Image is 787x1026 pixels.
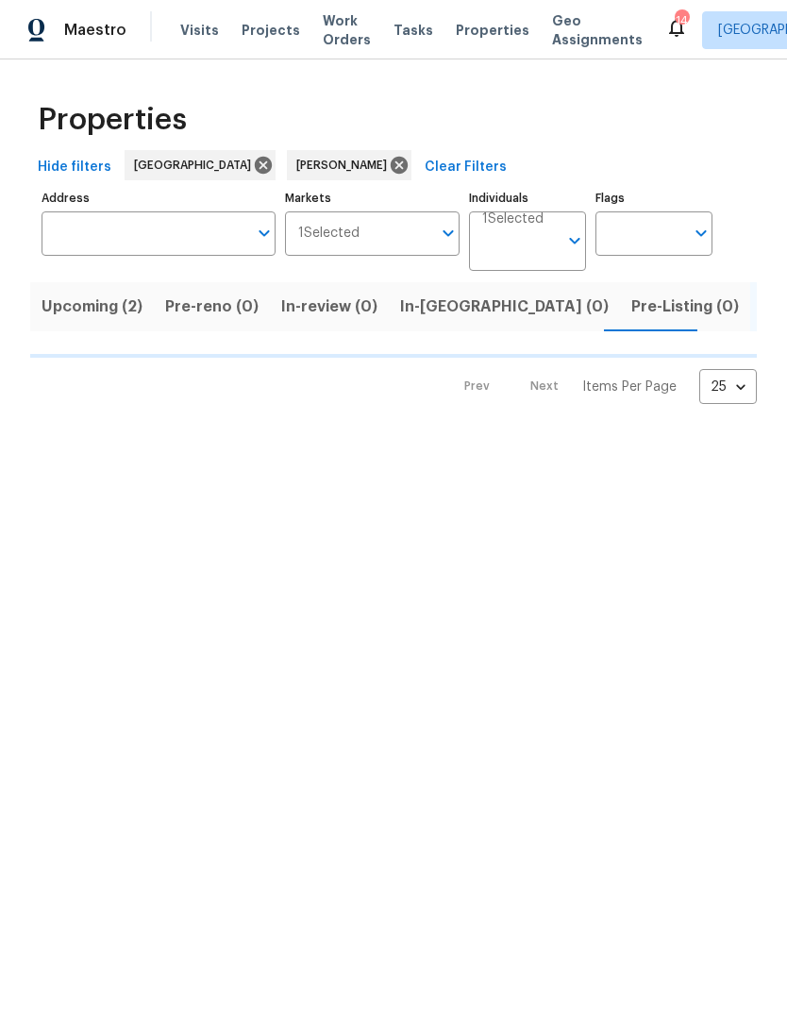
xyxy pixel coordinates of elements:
span: Pre-Listing (0) [631,294,739,320]
button: Open [251,220,277,246]
span: Clear Filters [425,156,507,179]
div: 25 [699,362,757,412]
span: Projects [242,21,300,40]
label: Individuals [469,193,586,204]
label: Markets [285,193,460,204]
span: Hide filters [38,156,111,179]
span: In-[GEOGRAPHIC_DATA] (0) [400,294,609,320]
div: [PERSON_NAME] [287,150,411,180]
span: Upcoming (2) [42,294,142,320]
div: [GEOGRAPHIC_DATA] [125,150,276,180]
span: In-review (0) [281,294,377,320]
span: Pre-reno (0) [165,294,259,320]
span: Maestro [64,21,126,40]
span: Geo Assignments [552,11,643,49]
span: Tasks [393,24,433,37]
button: Clear Filters [417,150,514,185]
div: 14 [675,11,688,30]
label: Address [42,193,276,204]
button: Open [561,227,588,254]
p: Items Per Page [582,378,677,396]
nav: Pagination Navigation [446,369,757,404]
span: Properties [38,110,187,129]
span: Work Orders [323,11,371,49]
span: Properties [456,21,529,40]
span: Visits [180,21,219,40]
label: Flags [595,193,712,204]
span: 1 Selected [298,226,360,242]
span: [PERSON_NAME] [296,156,394,175]
button: Hide filters [30,150,119,185]
span: [GEOGRAPHIC_DATA] [134,156,259,175]
span: 1 Selected [482,211,544,227]
button: Open [688,220,714,246]
button: Open [435,220,461,246]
